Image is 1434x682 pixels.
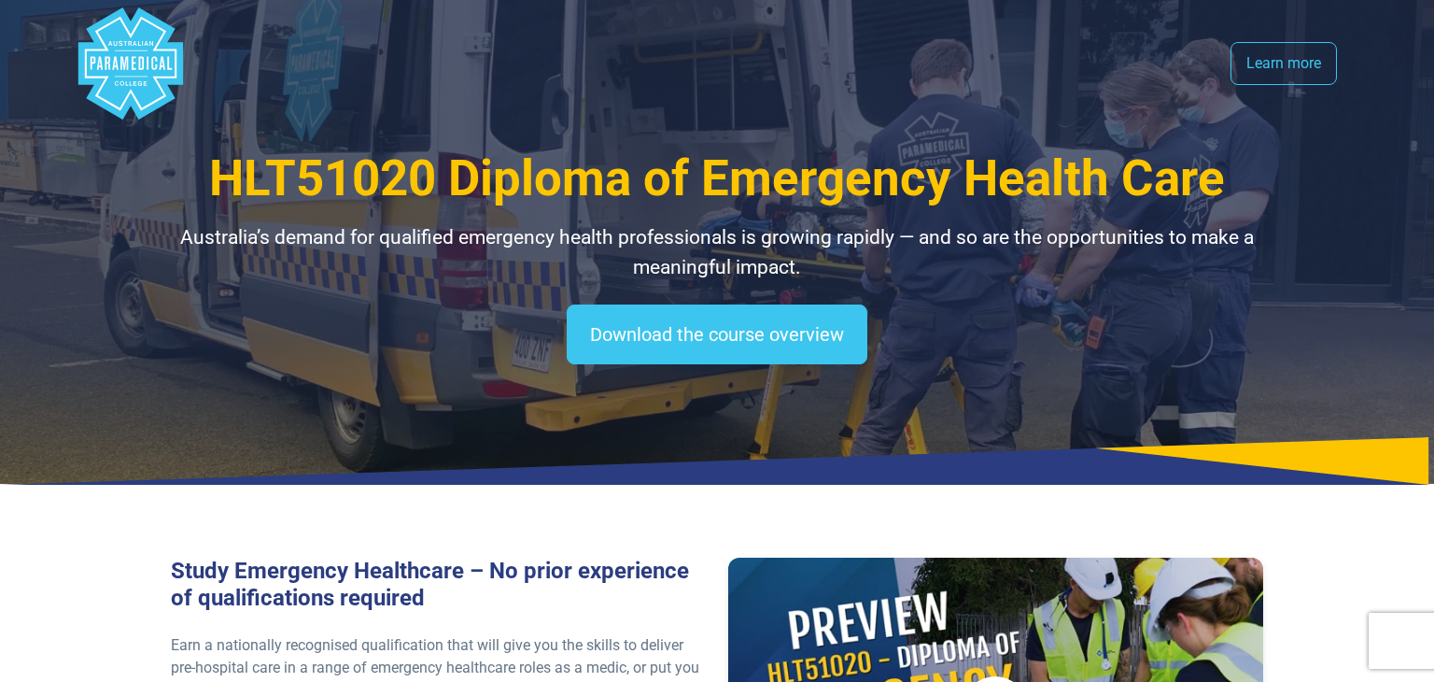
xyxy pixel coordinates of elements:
[1230,42,1337,85] a: Learn more
[567,305,867,364] a: Download the course overview
[209,149,1225,207] span: HLT51020 Diploma of Emergency Health Care
[171,223,1263,282] p: Australia’s demand for qualified emergency health professionals is growing rapidly — and so are t...
[75,7,187,120] div: Australian Paramedical College
[171,558,706,612] h3: Study Emergency Healthcare – No prior experience of qualifications required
